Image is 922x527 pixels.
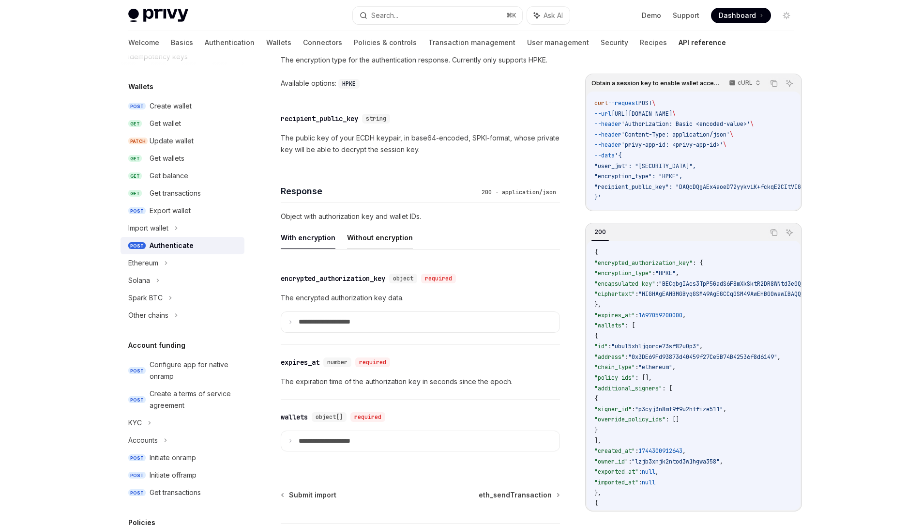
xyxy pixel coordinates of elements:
[608,342,611,350] span: :
[150,452,196,464] div: Initiate onramp
[527,31,589,54] a: User management
[128,138,148,145] span: PATCH
[316,413,343,421] span: object[]
[594,311,635,319] span: "expires_at"
[128,31,159,54] a: Welcome
[594,416,665,423] span: "override_policy_ids"
[281,132,560,155] p: The public key of your ECDH keypair, in base64-encoded, SPKI-format, whose private key will be ab...
[366,115,386,123] span: string
[128,434,158,446] div: Accounts
[121,202,244,219] a: POSTExport wallet
[594,141,621,149] span: --header
[591,226,609,238] div: 200
[479,490,552,500] span: eth_sendTransaction
[632,458,720,465] span: "lzjb3xnjk2ntod3w1hgwa358"
[121,115,244,132] a: GETGet wallet
[594,499,598,507] span: {
[594,447,635,455] span: "created_at"
[615,152,621,159] span: '{
[783,77,796,90] button: Ask AI
[594,405,632,413] span: "signer_id"
[655,280,659,288] span: :
[640,31,667,54] a: Recipes
[768,77,780,90] button: Copy the contents from the code block
[150,240,194,251] div: Authenticate
[625,322,635,329] span: : [
[628,458,632,465] span: :
[635,374,652,382] span: : [],
[281,185,478,198] h4: Response
[371,10,398,21] div: Search...
[594,458,628,465] span: "owner_id"
[652,269,655,277] span: :
[594,120,621,128] span: --header
[594,374,635,382] span: "policy_ids"
[128,81,153,93] h5: Wallets
[723,405,726,413] span: ,
[711,8,771,23] a: Dashboard
[642,468,655,476] span: null
[665,416,679,423] span: : []
[662,385,672,392] span: : [
[591,79,720,87] span: Obtain a session key to enable wallet access.
[150,170,188,182] div: Get balance
[150,388,239,411] div: Create a terms of service agreement
[350,412,385,422] div: required
[121,132,244,150] a: PATCHUpdate wallet
[699,342,703,350] span: ,
[594,437,601,445] span: ],
[121,167,244,185] a: GETGet balance
[303,31,342,54] a: Connectors
[638,99,652,107] span: POST
[621,131,730,139] span: 'Content-Type: application/json'
[611,510,699,518] span: "sb4y18l68xze8gfszafmyv3q"
[171,31,193,54] a: Basics
[128,472,146,479] span: POST
[121,385,244,414] a: POSTCreate a terms of service agreement
[779,8,794,23] button: Toggle dark mode
[594,363,635,371] span: "chain_type"
[281,211,560,222] p: Object with authorization key and wallet IDs.
[594,489,601,497] span: },
[327,358,348,366] span: number
[281,376,560,387] p: The expiration time of the authorization key in seconds since the epoch.
[347,226,413,249] button: Without encryption
[594,468,638,476] span: "exported_at"
[594,152,615,159] span: --data
[281,226,335,249] button: With encryption
[128,190,142,197] span: GET
[594,332,598,340] span: {
[128,367,146,374] span: POST
[281,412,308,422] div: wallets
[150,135,194,147] div: Update wallet
[121,185,244,202] a: GETGet transactions
[724,75,765,92] button: cURL
[594,162,696,170] span: "user_jwt": "[SECURITY_DATA]",
[128,417,142,429] div: KYC
[594,479,638,486] span: "imported_at"
[594,99,608,107] span: curl
[673,11,699,20] a: Support
[682,447,686,455] span: ,
[282,490,336,500] a: Submit import
[594,172,682,180] span: "encryption_type": "HPKE",
[594,131,621,139] span: --header
[594,193,601,201] span: }'
[338,79,360,89] code: HPKE
[672,363,676,371] span: ,
[150,187,201,199] div: Get transactions
[638,363,672,371] span: "ethereum"
[128,9,188,22] img: light logo
[128,396,146,403] span: POST
[655,269,676,277] span: "HPKE"
[594,280,655,288] span: "encapsulated_key"
[638,468,642,476] span: :
[676,269,679,277] span: ,
[608,99,638,107] span: --request
[506,12,516,19] span: ⌘ K
[594,353,625,361] span: "address"
[594,301,601,309] span: },
[635,405,723,413] span: "p3cyj3n8mt9f9u2htfize511"
[128,257,158,269] div: Ethereum
[121,237,244,254] a: POSTAuthenticate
